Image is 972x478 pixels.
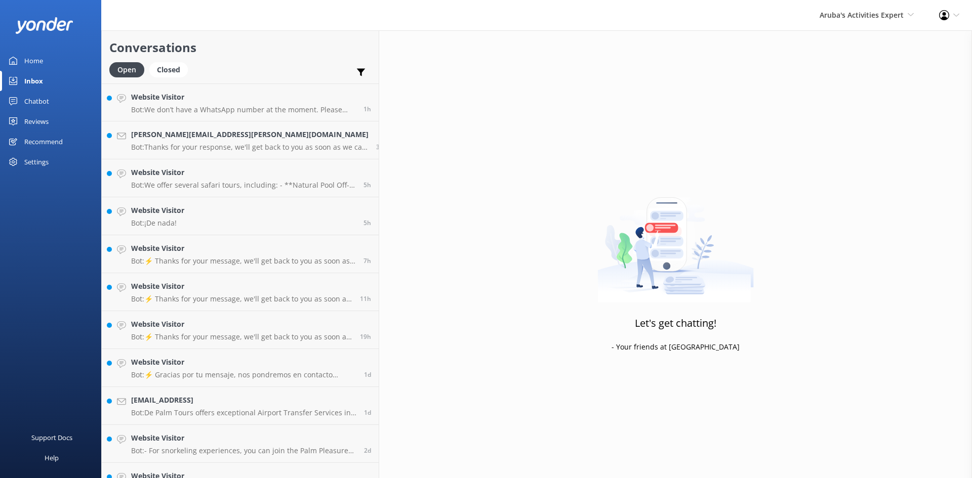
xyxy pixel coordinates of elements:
[131,243,356,254] h4: Website Visitor
[102,83,379,121] a: Website VisitorBot:We don’t have a WhatsApp number at the moment. Please feel free to contact us ...
[131,446,356,455] p: Bot: - For snorkeling experiences, you can join the Palm Pleasure catamaran tours, which offer th...
[109,38,371,57] h2: Conversations
[131,370,356,379] p: Bot: ⚡ Gracias por tu mensaje, nos pondremos en contacto contigo lo antes posible.
[364,446,371,455] span: Oct 03 2025 03:29pm (UTC -04:00) America/Caracas
[363,105,371,113] span: Oct 05 2025 04:31pm (UTC -04:00) America/Caracas
[15,17,73,34] img: yonder-white-logo.png
[24,51,43,71] div: Home
[360,294,371,303] span: Oct 05 2025 07:13am (UTC -04:00) America/Caracas
[45,448,59,468] div: Help
[131,432,356,444] h4: Website Visitor
[102,273,379,311] a: Website VisitorBot:⚡ Thanks for your message, we'll get back to you as soon as we can.11h
[102,349,379,387] a: Website VisitorBot:⚡ Gracias por tu mensaje, nos pondremos en contacto contigo lo antes posible.1d
[102,387,379,425] a: [EMAIL_ADDRESS]Bot:De Palm Tours offers exceptional Airport Transfer Services in [GEOGRAPHIC_DATA...
[363,256,371,265] span: Oct 05 2025 10:44am (UTC -04:00) America/Caracas
[131,332,352,341] p: Bot: ⚡ Thanks for your message, we'll get back to you as soon as we can.
[612,341,740,353] p: - Your friends at [GEOGRAPHIC_DATA]
[24,71,43,91] div: Inbox
[149,64,193,75] a: Closed
[597,176,754,302] img: artwork of a man stealing a conversation from at giant smartphone
[131,256,356,266] p: Bot: ⚡ Thanks for your message, we'll get back to you as soon as we can.
[131,281,352,292] h4: Website Visitor
[820,10,904,20] span: Aruba's Activities Expert
[131,357,356,368] h4: Website Visitor
[363,181,371,189] span: Oct 05 2025 12:48pm (UTC -04:00) America/Caracas
[131,408,356,417] p: Bot: De Palm Tours offers exceptional Airport Transfer Services in [GEOGRAPHIC_DATA], allowing yo...
[109,62,144,77] div: Open
[102,311,379,349] a: Website VisitorBot:⚡ Thanks for your message, we'll get back to you as soon as we can.19h
[102,121,379,159] a: [PERSON_NAME][EMAIL_ADDRESS][PERSON_NAME][DOMAIN_NAME]Bot:Thanks for your response, we'll get bac...
[360,332,371,341] span: Oct 04 2025 10:29pm (UTC -04:00) America/Caracas
[102,425,379,463] a: Website VisitorBot:- For snorkeling experiences, you can join the Palm Pleasure catamaran tours, ...
[131,92,356,103] h4: Website Visitor
[376,143,384,151] span: Oct 05 2025 02:16pm (UTC -04:00) America/Caracas
[24,152,49,172] div: Settings
[131,181,356,190] p: Bot: We offer several safari tours, including: - **Natural Pool Off-Road Safari**: A thrilling je...
[102,159,379,197] a: Website VisitorBot:We offer several safari tours, including: - **Natural Pool Off-Road Safari**: ...
[102,235,379,273] a: Website VisitorBot:⚡ Thanks for your message, we'll get back to you as soon as we can.7h
[635,315,716,331] h3: Let's get chatting!
[131,105,356,114] p: Bot: We don’t have a WhatsApp number at the moment. Please feel free to contact us via email: [EM...
[131,143,369,152] p: Bot: Thanks for your response, we'll get back to you as soon as we can during opening hours.
[109,64,149,75] a: Open
[363,219,371,227] span: Oct 05 2025 12:30pm (UTC -04:00) America/Caracas
[131,205,184,216] h4: Website Visitor
[131,294,352,303] p: Bot: ⚡ Thanks for your message, we'll get back to you as soon as we can.
[102,197,379,235] a: Website VisitorBot:¡De nada!5h
[131,319,352,330] h4: Website Visitor
[149,62,188,77] div: Closed
[131,129,369,140] h4: [PERSON_NAME][EMAIL_ADDRESS][PERSON_NAME][DOMAIN_NAME]
[131,219,184,228] p: Bot: ¡De nada!
[24,91,49,111] div: Chatbot
[364,408,371,417] span: Oct 04 2025 12:41am (UTC -04:00) America/Caracas
[24,111,49,132] div: Reviews
[364,370,371,379] span: Oct 04 2025 07:59am (UTC -04:00) America/Caracas
[131,167,356,178] h4: Website Visitor
[24,132,63,152] div: Recommend
[31,427,72,448] div: Support Docs
[131,395,356,406] h4: [EMAIL_ADDRESS]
